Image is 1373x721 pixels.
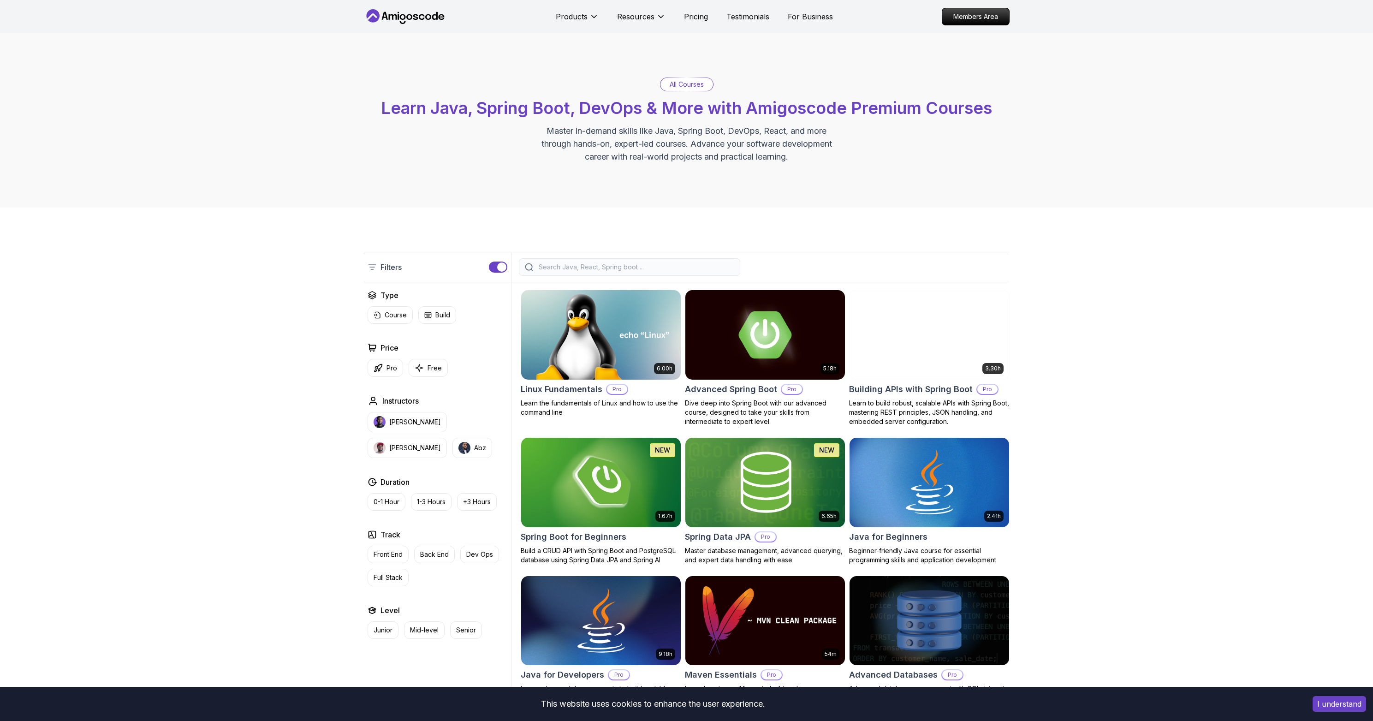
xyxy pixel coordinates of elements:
[782,385,802,394] p: Pro
[521,438,681,527] img: Spring Boot for Beginners card
[456,626,476,635] p: Senior
[374,442,386,454] img: instructor img
[457,493,497,511] button: +3 Hours
[1313,696,1366,712] button: Accept cookies
[521,576,681,666] img: Java for Developers card
[374,626,392,635] p: Junior
[368,359,403,377] button: Pro
[849,290,1010,426] a: Building APIs with Spring Boot card3.30hBuilding APIs with Spring BootProLearn to build robust, s...
[466,550,493,559] p: Dev Ops
[849,399,1010,426] p: Learn to build robust, scalable APIs with Spring Boot, mastering REST principles, JSON handling, ...
[389,417,441,427] p: [PERSON_NAME]
[452,438,492,458] button: instructor imgAbz
[755,532,776,542] p: Pro
[521,530,626,543] h2: Spring Boot for Beginners
[823,365,837,372] p: 5.18h
[386,363,397,373] p: Pro
[474,443,486,453] p: Abz
[685,530,751,543] h2: Spring Data JPA
[521,383,602,396] h2: Linux Fundamentals
[521,290,681,417] a: Linux Fundamentals card6.00hLinux FundamentalsProLearn the fundamentals of Linux and how to use t...
[849,546,1010,565] p: Beginner-friendly Java course for essential programming skills and application development
[685,290,845,426] a: Advanced Spring Boot card5.18hAdvanced Spring BootProDive deep into Spring Boot with our advanced...
[788,11,833,22] a: For Business
[404,621,445,639] button: Mid-level
[380,342,398,353] h2: Price
[382,395,419,406] h2: Instructors
[685,399,845,426] p: Dive deep into Spring Boot with our advanced course, designed to take your skills from intermedia...
[685,576,845,703] a: Maven Essentials card54mMaven EssentialsProLearn how to use Maven to build and manage your Java p...
[381,98,992,118] span: Learn Java, Spring Boot, DevOps & More with Amigoscode Premium Courses
[685,438,845,527] img: Spring Data JPA card
[849,530,927,543] h2: Java for Beginners
[389,443,441,453] p: [PERSON_NAME]
[850,290,1009,380] img: Building APIs with Spring Boot card
[685,546,845,565] p: Master database management, advanced querying, and expert data handling with ease
[655,446,670,455] p: NEW
[385,310,407,320] p: Course
[374,416,386,428] img: instructor img
[411,493,452,511] button: 1-3 Hours
[374,573,403,582] p: Full Stack
[942,670,963,679] p: Pro
[849,576,1010,703] a: Advanced Databases cardAdvanced DatabasesProAdvanced database management with SQL, integrity, and...
[537,262,734,272] input: Search Java, React, Spring boot ...
[435,310,450,320] p: Build
[410,626,439,635] p: Mid-level
[685,576,845,666] img: Maven Essentials card
[617,11,666,30] button: Resources
[726,11,769,22] a: Testimonials
[657,365,672,372] p: 6.00h
[450,621,482,639] button: Senior
[460,546,499,563] button: Dev Ops
[849,684,1010,703] p: Advanced database management with SQL, integrity, and practical applications
[670,80,704,89] p: All Courses
[521,399,681,417] p: Learn the fundamentals of Linux and how to use the command line
[417,497,446,506] p: 1-3 Hours
[368,569,409,586] button: Full Stack
[409,359,448,377] button: Free
[825,650,837,658] p: 54m
[521,437,681,565] a: Spring Boot for Beginners card1.67hNEWSpring Boot for BeginnersBuild a CRUD API with Spring Boot ...
[556,11,599,30] button: Products
[607,385,627,394] p: Pro
[374,497,399,506] p: 0-1 Hour
[849,437,1010,565] a: Java for Beginners card2.41hJava for BeginnersBeginner-friendly Java course for essential program...
[368,493,405,511] button: 0-1 Hour
[463,497,491,506] p: +3 Hours
[609,670,629,679] p: Pro
[685,668,757,681] h2: Maven Essentials
[617,11,654,22] p: Resources
[942,8,1010,25] a: Members Area
[374,550,403,559] p: Front End
[685,684,845,703] p: Learn how to use Maven to build and manage your Java projects
[685,290,845,380] img: Advanced Spring Boot card
[428,363,442,373] p: Free
[368,412,447,432] button: instructor img[PERSON_NAME]
[380,477,410,488] h2: Duration
[659,650,672,658] p: 9.18h
[368,621,398,639] button: Junior
[418,306,456,324] button: Build
[556,11,588,22] p: Products
[414,546,455,563] button: Back End
[7,694,1299,714] div: This website uses cookies to enhance the user experience.
[521,290,681,380] img: Linux Fundamentals card
[849,383,973,396] h2: Building APIs with Spring Boot
[977,385,998,394] p: Pro
[821,512,837,520] p: 6.65h
[942,8,1009,25] p: Members Area
[658,512,672,520] p: 1.67h
[521,668,604,681] h2: Java for Developers
[368,546,409,563] button: Front End
[819,446,834,455] p: NEW
[368,306,413,324] button: Course
[380,290,398,301] h2: Type
[987,512,1001,520] p: 2.41h
[521,576,681,703] a: Java for Developers card9.18hJava for DevelopersProLearn advanced Java concepts to build scalable...
[684,11,708,22] a: Pricing
[850,438,1009,527] img: Java for Beginners card
[368,438,447,458] button: instructor img[PERSON_NAME]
